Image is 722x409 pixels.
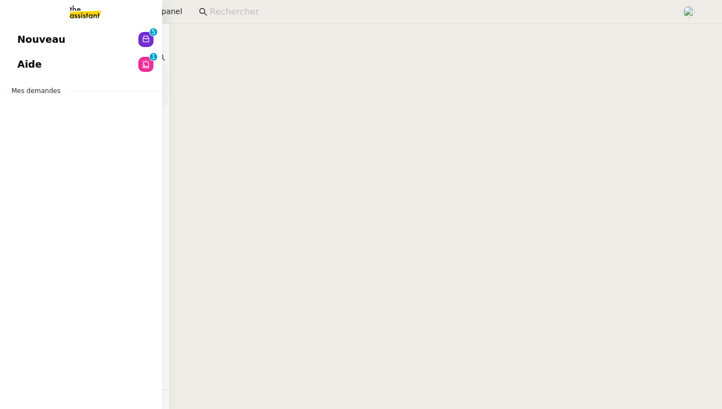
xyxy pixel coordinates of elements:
span: Nouveau [17,31,65,48]
span: Mes demandes [5,85,67,96]
img: users%2FPPrFYTsEAUgQy5cK5MCpqKbOX8K2%2Favatar%2FCapture%20d%E2%80%99e%CC%81cran%202023-06-05%20a%... [683,6,695,18]
p: 5 [151,28,156,38]
nz-badge-sup: 5 [150,28,157,36]
span: Aide [17,56,42,72]
input: Rechercher [210,5,671,19]
nz-badge-sup: 1 [150,53,157,61]
p: 1 [151,53,156,63]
